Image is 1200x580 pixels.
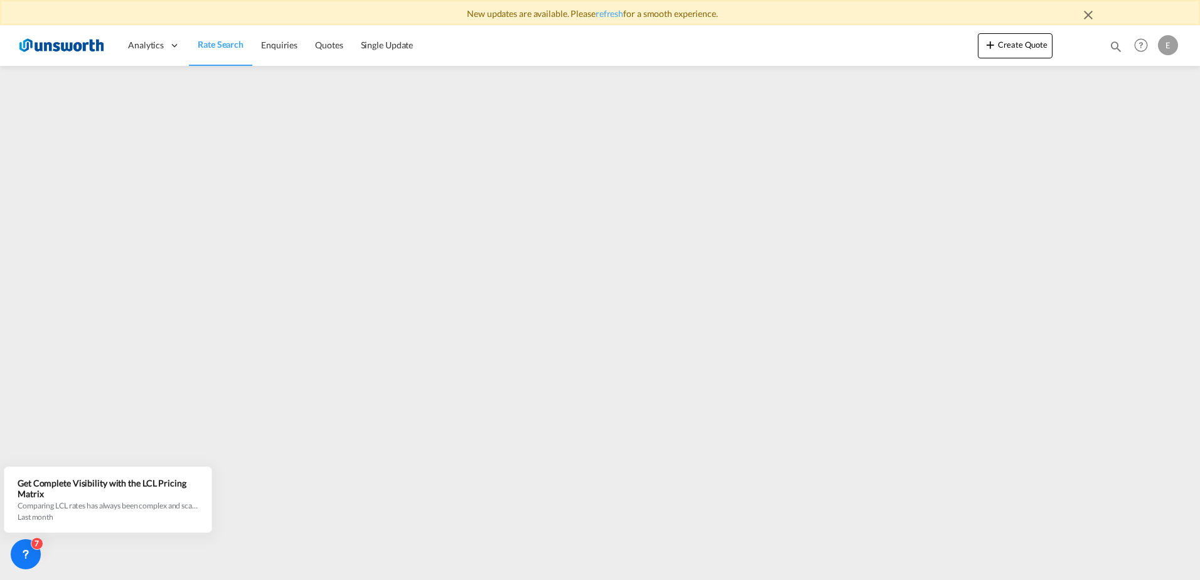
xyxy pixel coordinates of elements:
div: E [1158,35,1178,55]
span: Enquiries [261,40,297,50]
span: Analytics [128,39,164,51]
md-icon: icon-plus 400-fg [983,37,998,52]
a: refresh [596,8,623,19]
span: Rate Search [198,39,244,50]
md-icon: icon-close [1081,8,1096,23]
a: Enquiries [252,25,306,66]
md-icon: icon-magnify [1109,40,1123,53]
button: icon-plus 400-fgCreate Quote [978,33,1053,58]
div: Help [1130,35,1158,57]
span: Single Update [361,40,414,50]
a: Quotes [306,25,351,66]
img: 3748d800213711f08852f18dcb6d8936.jpg [19,31,104,60]
div: Analytics [119,25,189,66]
span: Quotes [315,40,343,50]
a: Rate Search [189,25,252,66]
div: icon-magnify [1109,40,1123,58]
span: Help [1130,35,1152,56]
a: Single Update [352,25,422,66]
div: New updates are available. Please for a smooth experience. [98,8,1102,20]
